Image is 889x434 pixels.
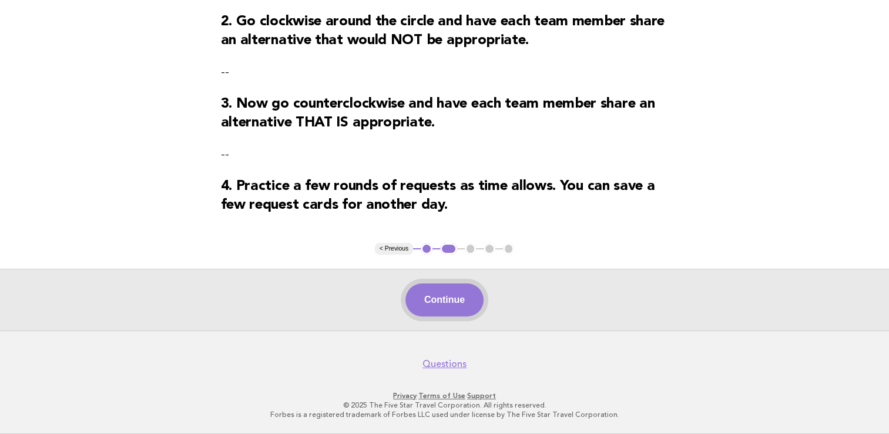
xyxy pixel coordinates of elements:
[221,146,669,163] p: --
[405,283,484,316] button: Continue
[393,392,417,400] a: Privacy
[85,400,804,410] p: © 2025 The Five Star Travel Corporation. All rights reserved.
[375,243,413,255] button: < Previous
[422,358,467,370] a: Questions
[221,97,655,130] strong: 3. Now go counterclockwise and have each team member share an alternative THAT IS appropriate.
[467,392,496,400] a: Support
[85,410,804,419] p: Forbes is a registered trademark of Forbes LLC used under license by The Five Star Travel Corpora...
[221,179,655,212] strong: 4. Practice a few rounds of requests as time allows. You can save a few request cards for another...
[85,391,804,400] p: · ·
[421,243,432,255] button: 1
[418,392,465,400] a: Terms of Use
[221,15,665,48] strong: 2. Go clockwise around the circle and have each team member share an alternative that would NOT b...
[221,64,669,81] p: --
[440,243,457,255] button: 2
